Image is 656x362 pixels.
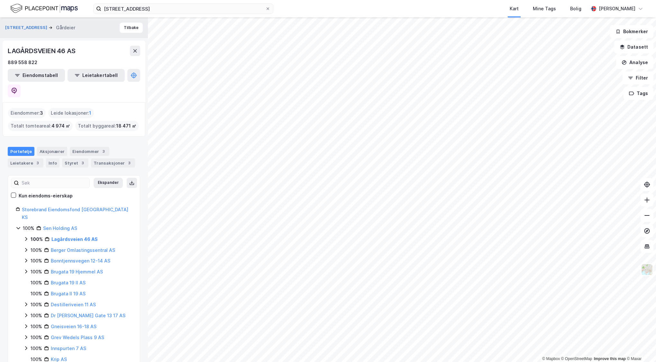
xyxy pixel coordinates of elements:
input: Søk på adresse, matrikkel, gårdeiere, leietakere eller personer [101,4,265,14]
button: Datasett [614,41,653,53]
div: 100% [31,345,42,352]
div: Portefølje [8,147,34,156]
a: Gneisveien 16-18 AS [51,324,96,329]
a: Innspurten 7 AS [51,346,86,351]
span: 1 [89,109,91,117]
div: Eiendommer : [8,108,46,118]
div: Transaksjoner [91,158,135,167]
div: 100% [31,312,42,319]
div: Eiendommer [70,147,109,156]
button: Tags [624,87,653,100]
a: Storebrand Eiendomsfond [GEOGRAPHIC_DATA] KS [22,207,128,220]
button: Analyse [616,56,653,69]
div: 3 [34,160,41,166]
div: 100% [31,323,42,330]
div: 100% [31,268,42,276]
div: Leide lokasjoner : [48,108,94,118]
span: 18 471 ㎡ [116,122,136,130]
button: Filter [623,71,653,84]
a: OpenStreetMap [561,357,592,361]
button: Tilbake [120,23,143,33]
img: Z [641,263,653,276]
iframe: Chat Widget [624,331,656,362]
div: 100% [31,301,42,309]
button: [STREET_ADDRESS] [5,24,49,31]
div: 889 558 822 [8,59,37,66]
img: logo.f888ab2527a4732fd821a326f86c7f29.svg [10,3,78,14]
div: Totalt tomteareal : [8,121,73,131]
div: 100% [23,224,34,232]
button: Bokmerker [610,25,653,38]
a: Mapbox [542,357,560,361]
div: 3 [100,148,107,155]
span: 3 [40,109,43,117]
div: 100% [31,334,42,341]
div: Leietakere [8,158,43,167]
a: Grev Wedels Plass 9 AS [51,335,104,340]
div: LAGÅRDSVEIEN 46 AS [8,46,77,56]
div: Gårdeier [56,24,75,32]
span: 4 974 ㎡ [51,122,70,130]
button: Eiendomstabell [8,69,65,82]
div: 100% [31,290,42,298]
div: 100% [31,279,42,287]
button: Leietakertabell [68,69,125,82]
div: Aksjonærer [37,147,67,156]
a: Lagårdsveien 46 AS [51,236,98,242]
div: 100% [31,246,42,254]
div: Info [46,158,59,167]
input: Søk [19,178,89,188]
div: 100% [31,235,43,243]
a: Berger Omlastingssentral AS [51,247,115,253]
div: Kun eiendoms-eierskap [19,192,73,200]
div: Kart [510,5,519,13]
div: Bolig [570,5,581,13]
div: 3 [126,160,132,166]
a: Brugata II 19 AS [51,291,86,296]
a: Brugata 19 Hjemmel AS [51,269,103,274]
div: Styret [62,158,88,167]
a: Destilleriveien 11 AS [51,302,96,307]
div: Totalt byggareal : [75,121,139,131]
a: Bonntjennsvegen 12-14 AS [51,258,110,263]
div: Mine Tags [533,5,556,13]
a: Brugata 19 II AS [51,280,86,285]
a: Improve this map [594,357,626,361]
a: Sen Holding AS [43,225,77,231]
button: Ekspander [94,178,123,188]
div: 100% [31,257,42,265]
div: [PERSON_NAME] [599,5,635,13]
a: Dr [PERSON_NAME] Gate 13 17 AS [51,313,125,318]
div: 3 [79,160,86,166]
a: Krip AS [51,357,67,362]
